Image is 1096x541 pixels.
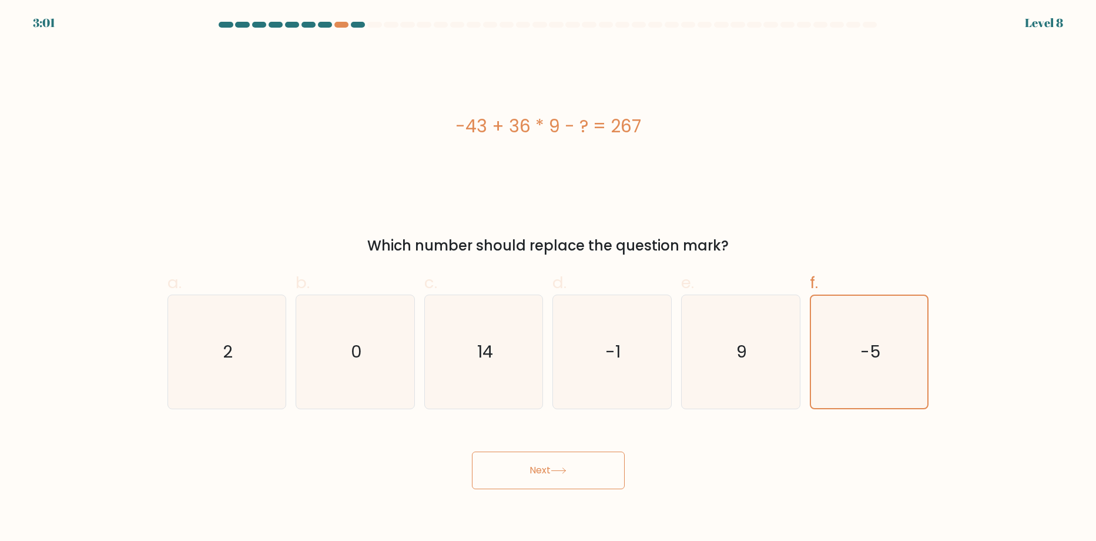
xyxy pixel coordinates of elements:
text: -5 [860,340,880,364]
div: Which number should replace the question mark? [175,235,922,256]
span: a. [167,271,182,294]
span: e. [681,271,694,294]
div: 3:01 [33,14,55,32]
span: f. [810,271,818,294]
text: -1 [606,340,621,364]
button: Next [472,452,625,489]
span: b. [296,271,310,294]
span: c. [424,271,437,294]
text: 9 [736,340,747,364]
text: 0 [351,340,362,364]
div: -43 + 36 * 9 - ? = 267 [167,113,929,139]
text: 2 [223,340,233,364]
text: 14 [477,340,493,364]
span: d. [552,271,567,294]
div: Level 8 [1025,14,1063,32]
